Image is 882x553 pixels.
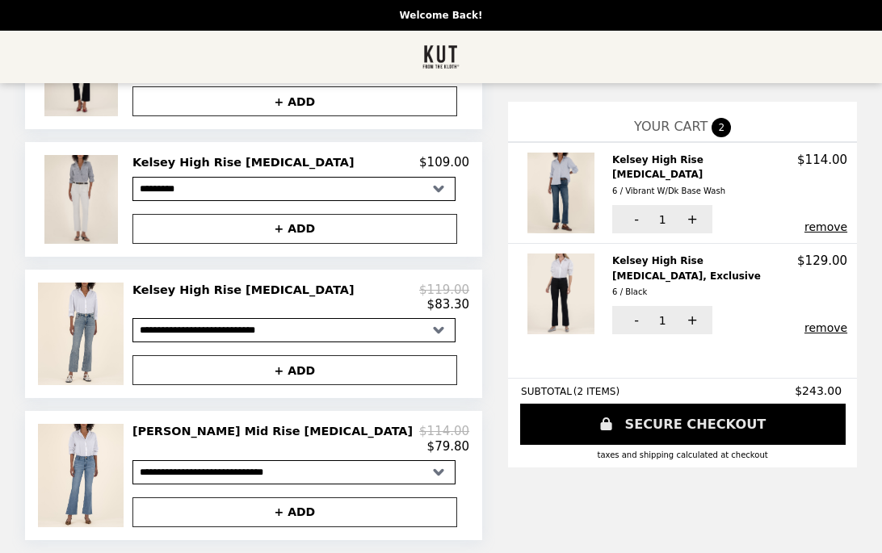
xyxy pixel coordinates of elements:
p: $79.80 [427,439,470,454]
img: Kelsey High Rise Ankle Flare [44,155,122,243]
img: Brand Logo [422,40,460,73]
h2: Kelsey High Rise [MEDICAL_DATA], Exclusive [612,253,797,300]
span: SUBTOTAL [521,386,573,397]
button: + [668,306,712,334]
select: Select a product variant [132,318,456,342]
span: 2 [712,118,731,137]
span: 1 [659,213,666,226]
p: $114.00 [419,424,469,438]
select: Select a product variant [132,460,456,484]
button: remove [804,321,847,334]
span: 1 [659,314,666,327]
p: $109.00 [419,155,469,170]
span: ( 2 ITEMS ) [573,386,619,397]
div: 6 / Black [612,285,791,300]
h2: Kelsey High Rise [MEDICAL_DATA] [612,153,797,199]
p: $129.00 [797,253,847,268]
div: Taxes and Shipping calculated at checkout [521,450,844,459]
span: $243.00 [795,384,844,397]
img: Kelsey High Rise Ankle Flare, Exclusive [527,253,599,334]
p: $114.00 [797,153,847,167]
button: remove [804,220,847,233]
button: - [612,306,657,334]
h2: [PERSON_NAME] Mid Rise [MEDICAL_DATA] [132,424,419,438]
h2: Kelsey High Rise [MEDICAL_DATA] [132,283,361,297]
h2: Kelsey High Rise [MEDICAL_DATA] [132,155,361,170]
a: SECURE CHECKOUT [520,404,846,445]
p: $83.30 [427,297,470,312]
button: + ADD [132,497,457,527]
select: Select a product variant [132,177,456,201]
p: $119.00 [419,283,469,297]
button: + ADD [132,86,457,116]
button: + ADD [132,214,457,244]
div: 6 / Vibrant W/Dk Base Wash [612,184,791,199]
button: - [612,205,657,233]
img: Kelsey High Rise Ankle Flare [527,153,599,233]
button: + ADD [132,355,457,385]
img: Kelsey Mid Rise Ankle Flare [38,424,128,526]
p: Welcome Back! [399,10,482,21]
button: + [668,205,712,233]
span: YOUR CART [634,119,708,134]
img: Kelsey High Rise Ankle Flare [38,283,128,385]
